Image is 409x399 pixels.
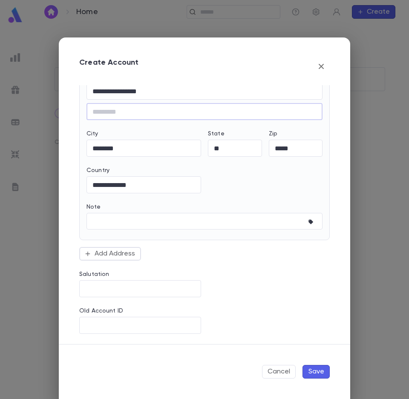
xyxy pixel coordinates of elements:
[208,130,225,137] label: State
[86,130,98,137] label: City
[79,247,141,261] button: Add Address
[79,271,109,278] label: Salutation
[79,58,139,75] p: Create Account
[262,365,296,379] button: Cancel
[79,307,123,314] label: Old Account ID
[86,167,109,174] label: Country
[269,130,277,137] label: Zip
[302,365,330,379] button: Save
[86,204,101,210] label: Note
